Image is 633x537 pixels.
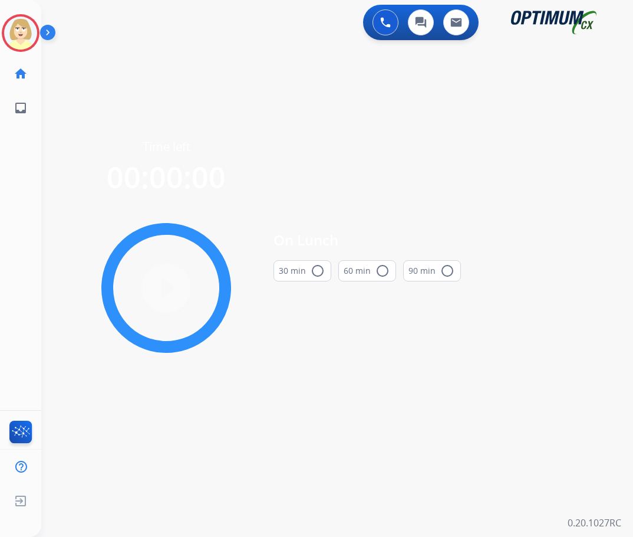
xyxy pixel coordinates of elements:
[375,264,390,278] mat-icon: radio_button_unchecked
[14,67,28,81] mat-icon: home
[273,230,461,251] span: On Lunch
[14,101,28,115] mat-icon: inbox
[338,260,396,281] button: 60 min
[273,260,331,281] button: 30 min
[440,264,454,278] mat-icon: radio_button_unchecked
[311,264,325,278] mat-icon: radio_button_unchecked
[107,157,226,197] span: 00:00:00
[143,139,190,155] span: Time left
[568,516,621,530] p: 0.20.1027RC
[4,17,37,50] img: avatar
[403,260,461,281] button: 90 min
